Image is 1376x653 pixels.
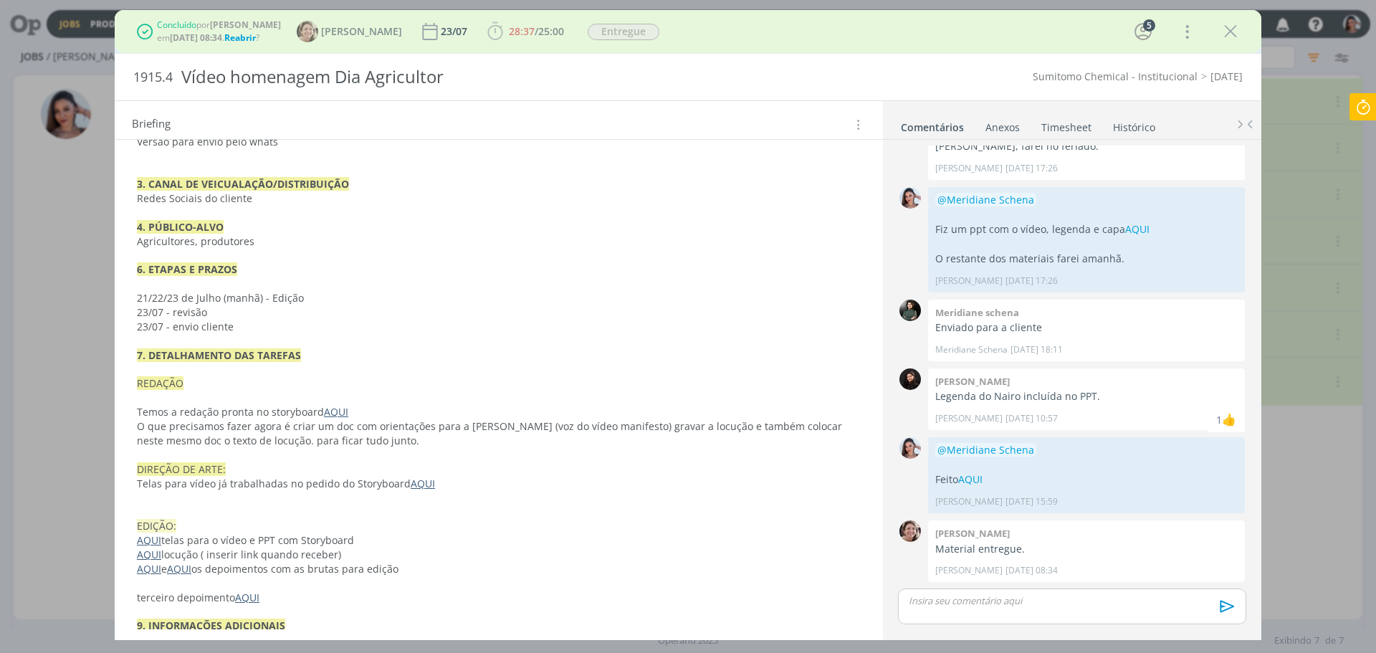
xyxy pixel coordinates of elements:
b: Meridiane schena [935,306,1019,319]
p: [PERSON_NAME] [935,275,1003,287]
img: N [899,187,921,209]
p: Agricultores, produtores [137,234,861,249]
span: DIREÇÃO DE ARTE: [137,462,226,476]
a: Sumitomo Chemical - Institucional [1033,70,1198,83]
div: 5 [1143,19,1155,32]
p: 23/07 - revisão [137,305,861,320]
div: Meridiane Schena [1222,411,1236,428]
b: [PERSON_NAME] [935,527,1010,540]
p: Telas para vídeo já trabalhadas no pedido do Storyboard [137,477,861,491]
strong: 9. INFORMAÇÕES ADICIONAIS [137,619,285,632]
button: 5 [1132,20,1155,43]
p: Redes Sociais do cliente [137,191,861,206]
span: [DATE] 17:26 [1005,162,1058,175]
strong: 3. CANAL DE VEICUALAÇÃO/DISTRIBUIÇÃO [137,177,349,191]
a: Timesheet [1041,114,1092,135]
p: Legenda do Nairo incluída no PPT. [935,389,1238,404]
span: 1915.4 [133,70,173,85]
a: AQUI [324,405,348,419]
img: M [899,300,921,321]
b: [PERSON_NAME] [210,19,281,31]
a: AQUI [137,548,161,561]
p: O restante dos materiais farei amanhã. [935,252,1238,266]
a: AQUI [167,562,191,576]
img: A [899,520,921,542]
a: AQUI [235,591,259,604]
p: 21/22/23 de Julho (manhã) - Edição [137,291,861,305]
div: por em . ? [157,19,281,44]
img: N [899,437,921,459]
span: [DATE] 15:59 [1005,495,1058,508]
span: [DATE] 17:26 [1005,275,1058,287]
a: AQUI [958,472,983,486]
b: [DATE] 08:34 [170,32,222,44]
p: 23/07 - envio cliente [137,320,861,334]
p: Versão para envio pelo whats [137,135,861,149]
p: Fiz um ppt com o vídeo, legenda e capa [935,222,1238,237]
p: terceiro depoimento [137,591,861,605]
p: Material entregue. [935,542,1238,556]
a: AQUI [1125,222,1150,236]
p: [PERSON_NAME] [935,412,1003,425]
span: @Meridiane Schena [937,193,1034,206]
a: [DATE] [1210,70,1243,83]
span: [DATE] 08:34 [1005,564,1058,577]
p: telas para o vídeo e PPT com Storyboard [137,533,861,548]
span: @Meridiane Schena [937,443,1034,457]
a: Histórico [1112,114,1156,135]
b: [PERSON_NAME] [935,375,1010,388]
img: L [899,368,921,390]
span: REDAÇÃO [137,376,183,390]
p: [PERSON_NAME] [935,495,1003,508]
a: AQUI [137,562,161,576]
div: dialog [115,10,1261,640]
p: locução ( inserir link quando receber) [137,548,861,562]
a: Comentários [900,114,965,135]
a: AQUI [137,533,161,547]
p: [PERSON_NAME] [935,564,1003,577]
span: Concluído [157,19,196,31]
span: EDIÇÃO: [137,519,176,533]
div: Vídeo homenagem Dia Agricultor [176,59,775,95]
strong: 6. ETAPAS E PRAZOS [137,262,237,276]
p: e os depoimentos com as brutas para edição [137,562,861,576]
p: O que precisamos fazer agora é criar um doc com orientações para a [PERSON_NAME] (voz do vídeo ma... [137,419,861,448]
div: 23/07 [441,27,470,37]
span: [DATE] 10:57 [1005,412,1058,425]
p: Feito [935,472,1238,487]
div: Anexos [985,120,1020,135]
strong: 4. PÚBLICO-ALVO [137,220,224,234]
p: Temos a redação pronta no storyboard [137,405,861,419]
a: AQUI [411,477,435,490]
div: 1 [1216,412,1222,427]
strong: 7. DETALHAMENTO DAS TAREFAS [137,348,301,362]
span: Briefing [132,115,171,134]
span: Reabrir [224,32,256,44]
p: Enviado para a cliente [935,320,1238,335]
p: [PERSON_NAME] [935,162,1003,175]
span: [DATE] 18:11 [1010,343,1063,356]
p: Meridiane Schena [935,343,1008,356]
